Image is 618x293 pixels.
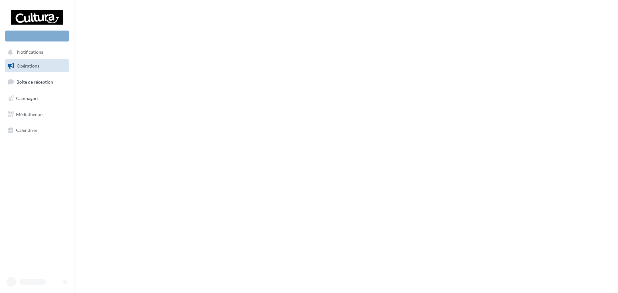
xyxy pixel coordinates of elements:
span: Boîte de réception [16,79,53,85]
div: Nouvelle campagne [5,31,69,41]
span: Campagnes [16,96,39,101]
a: Campagnes [4,92,70,105]
span: Opérations [17,63,39,69]
a: Calendrier [4,124,70,137]
span: Calendrier [16,127,38,133]
span: Médiathèque [16,111,42,117]
a: Opérations [4,59,70,73]
a: Boîte de réception [4,75,70,89]
a: Médiathèque [4,108,70,121]
span: Notifications [17,50,43,55]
